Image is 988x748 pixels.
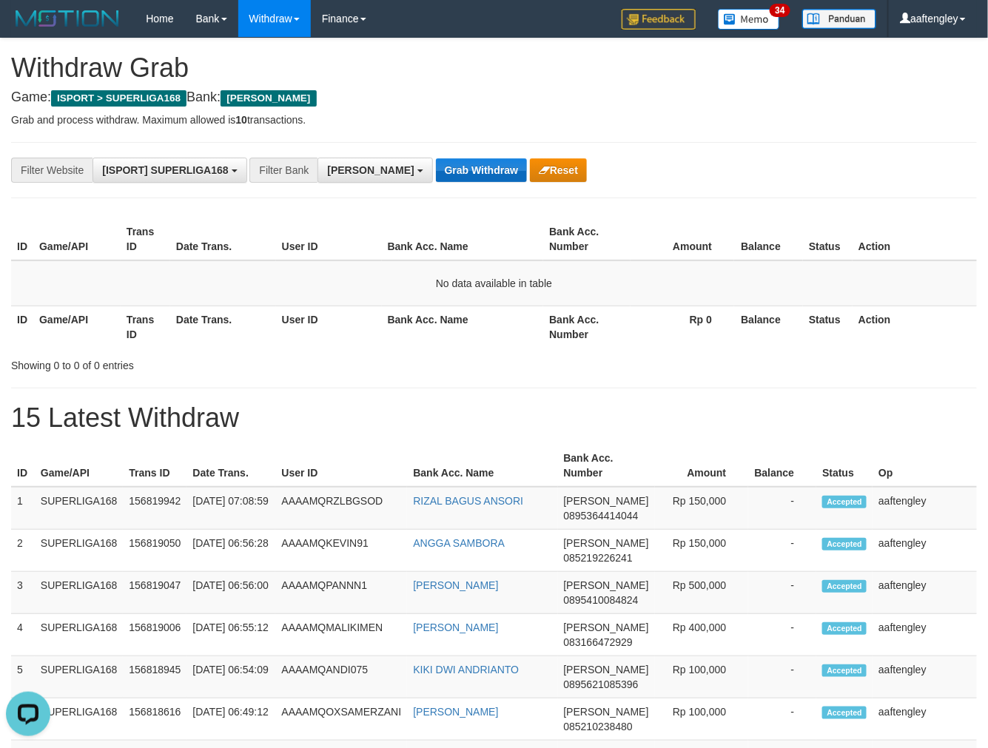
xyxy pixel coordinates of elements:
th: User ID [276,306,382,348]
td: AAAAMQANDI075 [275,656,407,698]
span: Copy 085219226241 to clipboard [564,552,633,564]
th: Status [803,306,853,348]
td: aaftengley [873,614,977,656]
th: Amount [631,218,734,260]
a: KIKI DWI ANDRIANTO [413,664,519,675]
span: Accepted [822,496,867,508]
button: Grab Withdraw [436,158,527,182]
td: aaftengley [873,698,977,741]
th: Date Trans. [170,218,276,260]
a: [PERSON_NAME] [413,706,498,718]
div: Filter Bank [249,158,317,183]
td: - [748,487,816,530]
td: [DATE] 06:56:28 [186,530,275,572]
td: Rp 500,000 [655,572,749,614]
th: Bank Acc. Name [382,218,544,260]
span: Copy 0895364414044 to clipboard [564,510,639,522]
td: - [748,614,816,656]
td: SUPERLIGA168 [35,530,124,572]
img: MOTION_logo.png [11,7,124,30]
strong: 10 [235,114,247,126]
td: - [748,530,816,572]
td: AAAAMQKEVIN91 [275,530,407,572]
td: SUPERLIGA168 [35,614,124,656]
span: [PERSON_NAME] [564,621,649,633]
span: Accepted [822,622,867,635]
td: [DATE] 06:49:12 [186,698,275,741]
th: Date Trans. [186,445,275,487]
th: Balance [734,306,803,348]
th: Trans ID [123,445,186,487]
th: Balance [734,218,803,260]
th: Trans ID [121,218,170,260]
span: [PERSON_NAME] [564,579,649,591]
span: [PERSON_NAME] [221,90,316,107]
td: AAAAMQMALIKIMEN [275,614,407,656]
td: 156818616 [123,698,186,741]
td: 1 [11,487,35,530]
p: Grab and process withdraw. Maximum allowed is transactions. [11,112,977,127]
a: RIZAL BAGUS ANSORI [413,495,523,507]
h1: Withdraw Grab [11,53,977,83]
img: panduan.png [802,9,876,29]
span: [PERSON_NAME] [564,537,649,549]
td: Rp 150,000 [655,530,749,572]
th: Game/API [33,306,121,348]
span: Copy 085210238480 to clipboard [564,721,633,732]
th: ID [11,218,33,260]
td: 4 [11,614,35,656]
th: Game/API [35,445,124,487]
td: Rp 400,000 [655,614,749,656]
span: [PERSON_NAME] [564,664,649,675]
span: Copy 083166472929 to clipboard [564,636,633,648]
td: - [748,572,816,614]
th: Action [853,218,977,260]
td: AAAAMQRZLBGSOD [275,487,407,530]
span: [PERSON_NAME] [327,164,414,176]
td: AAAAMQOXSAMERZANI [275,698,407,741]
td: 156818945 [123,656,186,698]
td: 3 [11,572,35,614]
th: User ID [276,218,382,260]
td: Rp 150,000 [655,487,749,530]
button: Reset [530,158,587,182]
th: Date Trans. [170,306,276,348]
td: SUPERLIGA168 [35,487,124,530]
th: Bank Acc. Name [407,445,557,487]
th: Bank Acc. Number [543,306,631,348]
th: Op [873,445,977,487]
td: - [748,656,816,698]
th: Status [816,445,873,487]
td: Rp 100,000 [655,698,749,741]
td: 156819050 [123,530,186,572]
td: - [748,698,816,741]
div: Showing 0 to 0 of 0 entries [11,352,400,373]
td: aaftengley [873,656,977,698]
th: Action [853,306,977,348]
td: SUPERLIGA168 [35,572,124,614]
th: Amount [655,445,749,487]
button: [ISPORT] SUPERLIGA168 [93,158,246,183]
img: Button%20Memo.svg [718,9,780,30]
td: No data available in table [11,260,977,306]
th: Balance [748,445,816,487]
span: 34 [770,4,790,17]
td: [DATE] 06:56:00 [186,572,275,614]
th: ID [11,445,35,487]
td: SUPERLIGA168 [35,698,124,741]
span: Copy 0895410084824 to clipboard [564,594,639,606]
td: 156819942 [123,487,186,530]
a: [PERSON_NAME] [413,621,498,633]
button: [PERSON_NAME] [317,158,432,183]
td: aaftengley [873,572,977,614]
th: Trans ID [121,306,170,348]
td: 5 [11,656,35,698]
th: Bank Acc. Name [382,306,544,348]
th: User ID [275,445,407,487]
th: Bank Acc. Number [543,218,631,260]
td: aaftengley [873,530,977,572]
td: [DATE] 06:55:12 [186,614,275,656]
h4: Game: Bank: [11,90,977,105]
th: Game/API [33,218,121,260]
span: [PERSON_NAME] [564,706,649,718]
